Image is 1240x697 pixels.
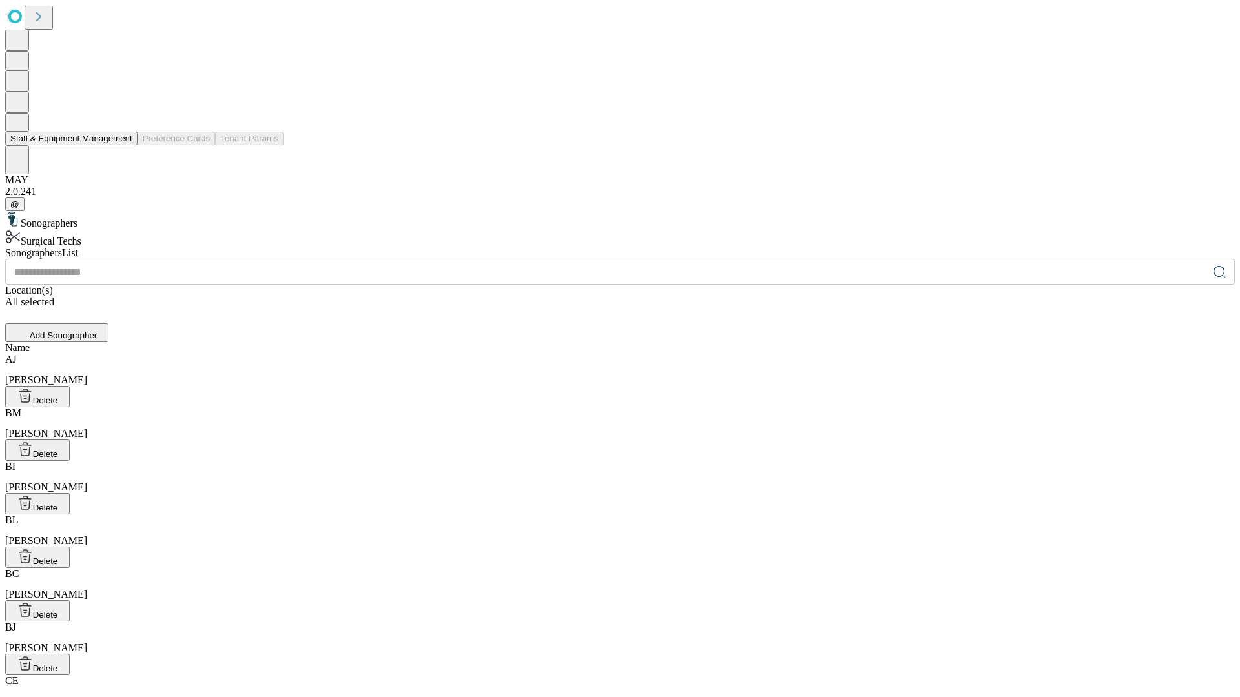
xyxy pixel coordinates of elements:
[5,174,1235,186] div: MAY
[5,342,1235,354] div: Name
[5,407,21,418] span: BM
[5,547,70,568] button: Delete
[5,323,108,342] button: Add Sonographer
[5,386,70,407] button: Delete
[5,247,1235,259] div: Sonographers List
[5,439,70,461] button: Delete
[215,132,284,145] button: Tenant Params
[5,568,19,579] span: BC
[33,396,58,405] span: Delete
[5,296,1235,308] div: All selected
[5,354,17,365] span: AJ
[5,197,25,211] button: @
[5,621,1235,654] div: [PERSON_NAME]
[33,449,58,459] span: Delete
[5,229,1235,247] div: Surgical Techs
[5,461,1235,493] div: [PERSON_NAME]
[5,675,18,686] span: CE
[33,610,58,620] span: Delete
[138,132,215,145] button: Preference Cards
[5,285,53,296] span: Location(s)
[30,330,97,340] span: Add Sonographer
[5,600,70,621] button: Delete
[5,211,1235,229] div: Sonographers
[5,354,1235,386] div: [PERSON_NAME]
[33,503,58,512] span: Delete
[5,621,16,632] span: BJ
[33,556,58,566] span: Delete
[5,186,1235,197] div: 2.0.241
[5,514,18,525] span: BL
[10,199,19,209] span: @
[5,493,70,514] button: Delete
[5,654,70,675] button: Delete
[33,663,58,673] span: Delete
[5,514,1235,547] div: [PERSON_NAME]
[5,407,1235,439] div: [PERSON_NAME]
[5,132,138,145] button: Staff & Equipment Management
[5,568,1235,600] div: [PERSON_NAME]
[5,461,15,472] span: BI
